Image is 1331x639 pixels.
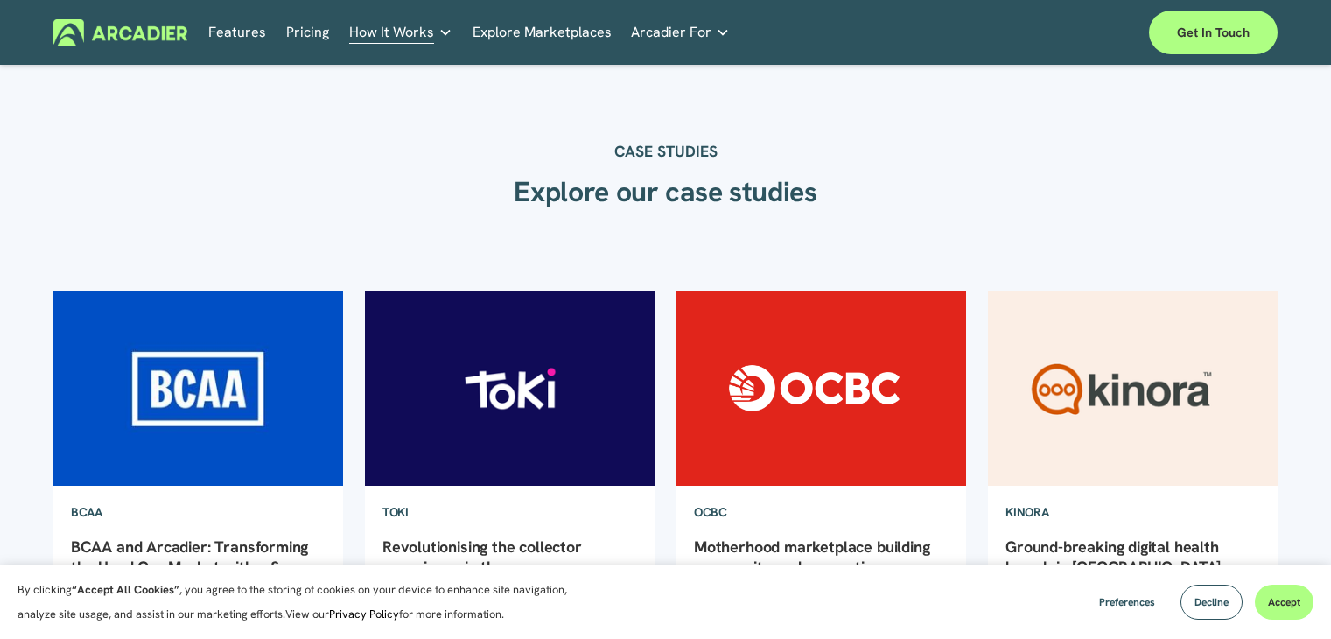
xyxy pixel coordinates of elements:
[1180,585,1243,620] button: Decline
[631,20,711,45] span: Arcadier For
[53,19,187,46] img: Arcadier
[1099,595,1155,609] span: Preferences
[614,141,718,161] strong: CASE STUDIES
[676,487,745,537] a: OCBC
[208,19,266,46] a: Features
[71,537,323,598] a: BCAA and Arcadier: Transforming the Used Car Market with a Secure, User-Friendly Marketplace
[53,487,120,537] a: BCAA
[365,487,426,537] a: TOKI
[1005,537,1221,577] a: Ground-breaking digital health launch in [GEOGRAPHIC_DATA]
[1255,585,1313,620] button: Accept
[675,291,967,487] img: Motherhood marketplace building community and connection
[286,19,329,46] a: Pricing
[18,578,586,627] p: By clicking , you agree to the storing of cookies on your device to enhance site navigation, anal...
[363,291,655,487] img: Revolutionising the collector experience in the Philippines
[52,291,344,487] img: BCAA and Arcadier: Transforming the Used Car Market with a Secure, User-Friendly Marketplace
[1194,595,1229,609] span: Decline
[382,537,582,598] a: Revolutionising the collector experience in the [GEOGRAPHIC_DATA]
[349,20,434,45] span: How It Works
[473,19,612,46] a: Explore Marketplaces
[631,19,730,46] a: folder dropdown
[986,291,1278,487] img: Ground-breaking digital health launch in Australia
[1086,585,1168,620] button: Preferences
[988,487,1066,537] a: Kinora
[349,19,452,46] a: folder dropdown
[1149,11,1278,54] a: Get in touch
[694,537,929,577] a: Motherhood marketplace building community and connection
[514,173,816,210] strong: Explore our case studies
[1268,595,1300,609] span: Accept
[72,582,179,597] strong: “Accept All Cookies”
[329,607,399,621] a: Privacy Policy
